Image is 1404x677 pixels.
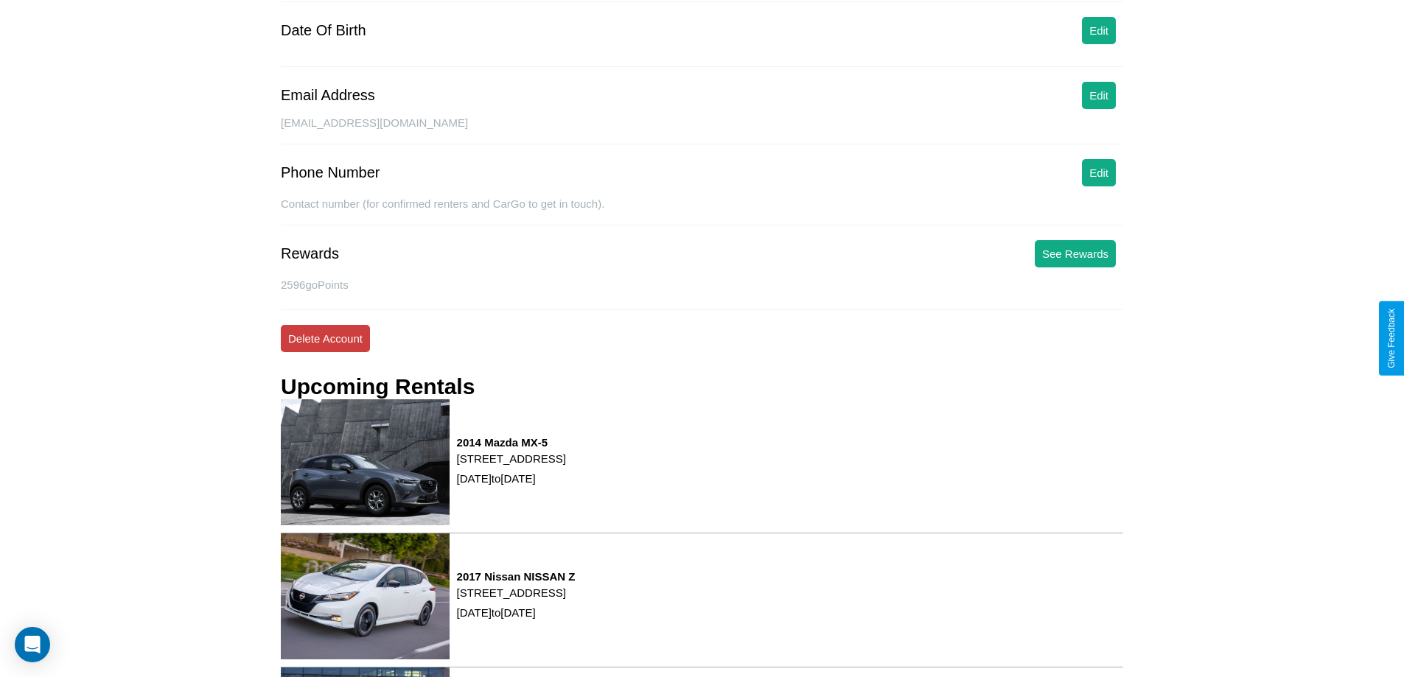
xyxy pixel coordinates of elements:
[281,275,1123,295] p: 2596 goPoints
[281,533,450,659] img: rental
[1082,159,1116,186] button: Edit
[1386,309,1397,368] div: Give Feedback
[281,245,339,262] div: Rewards
[457,436,566,449] h3: 2014 Mazda MX-5
[1082,17,1116,44] button: Edit
[281,197,1123,225] div: Contact number (for confirmed renters and CarGo to get in touch).
[457,570,576,583] h3: 2017 Nissan NISSAN Z
[281,325,370,352] button: Delete Account
[15,627,50,662] div: Open Intercom Messenger
[457,449,566,469] p: [STREET_ADDRESS]
[1082,82,1116,109] button: Edit
[281,399,450,525] img: rental
[281,87,375,104] div: Email Address
[281,116,1123,144] div: [EMAIL_ADDRESS][DOMAIN_NAME]
[281,22,366,39] div: Date Of Birth
[457,583,576,603] p: [STREET_ADDRESS]
[281,164,380,181] div: Phone Number
[457,469,566,488] p: [DATE] to [DATE]
[1035,240,1116,267] button: See Rewards
[281,374,475,399] h3: Upcoming Rentals
[457,603,576,622] p: [DATE] to [DATE]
